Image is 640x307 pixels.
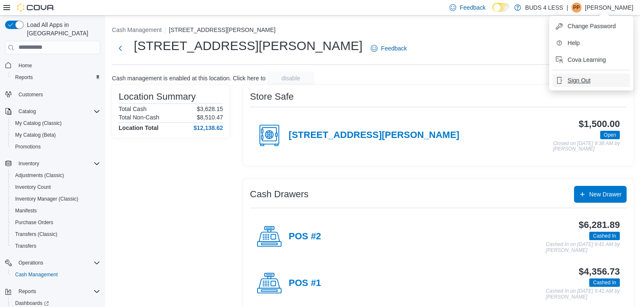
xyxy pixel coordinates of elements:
h3: $4,356.73 [579,267,620,277]
button: Promotions [8,141,104,153]
button: Operations [15,258,47,268]
span: Reports [15,74,33,81]
span: Dashboards [15,300,49,307]
button: Catalog [2,106,104,117]
a: Home [15,61,35,71]
a: My Catalog (Classic) [12,118,65,128]
span: Inventory [19,160,39,167]
h3: $1,500.00 [579,119,620,129]
span: Promotions [12,142,100,152]
a: Cash Management [12,270,61,280]
span: Transfers (Classic) [15,231,57,238]
span: Open [604,131,616,139]
span: Catalog [19,108,36,115]
p: Closed on [DATE] 9:38 AM by [PERSON_NAME] [553,141,620,152]
h3: Cash Drawers [250,189,308,199]
button: Reports [2,286,104,297]
a: Inventory Count [12,182,54,192]
h6: Total Non-Cash [119,114,159,121]
span: Help [568,39,580,47]
button: My Catalog (Beta) [8,129,104,141]
button: Manifests [8,205,104,217]
p: Cashed In on [DATE] 9:41 AM by [PERSON_NAME] [546,288,620,300]
h4: Location Total [119,124,159,131]
a: Inventory Manager (Classic) [12,194,82,204]
span: Purchase Orders [15,219,53,226]
span: Home [19,62,32,69]
span: My Catalog (Beta) [12,130,100,140]
button: New Drawer [574,186,627,203]
span: Cash Management [12,270,100,280]
button: Customers [2,88,104,101]
a: Transfers [12,241,40,251]
button: My Catalog (Classic) [8,117,104,129]
span: New Drawer [589,190,621,198]
span: Cashed In [589,232,620,240]
button: Inventory [2,158,104,169]
a: Adjustments (Classic) [12,170,67,180]
span: Customers [19,91,43,98]
h3: Location Summary [119,92,196,102]
p: [PERSON_NAME] [585,3,633,13]
button: Next [112,40,129,57]
a: Manifests [12,206,40,216]
span: Transfers (Classic) [12,229,100,239]
button: [STREET_ADDRESS][PERSON_NAME] [169,26,276,33]
span: Home [15,60,100,71]
span: Transfers [12,241,100,251]
img: Cova [17,3,55,12]
p: $8,510.47 [197,114,223,121]
h1: [STREET_ADDRESS][PERSON_NAME] [134,37,362,54]
span: Manifests [15,207,37,214]
button: Change Password [552,19,630,33]
span: Cashed In [589,278,620,287]
span: Manifests [12,206,100,216]
button: Catalog [15,106,39,116]
h6: Total Cash [119,106,146,112]
button: Reports [8,71,104,83]
nav: An example of EuiBreadcrumbs [112,26,633,36]
span: Inventory [15,159,100,169]
span: Purchase Orders [12,217,100,228]
span: Feedback [381,44,406,53]
a: Transfers (Classic) [12,229,61,239]
span: My Catalog (Classic) [15,120,62,127]
p: BUDS 4 LESS [525,3,563,13]
span: My Catalog (Classic) [12,118,100,128]
h4: POS #2 [289,231,321,242]
span: Cashed In [593,232,616,240]
button: Help [552,36,630,50]
button: Transfers (Classic) [8,228,104,240]
span: PP [573,3,580,13]
span: Inventory Manager (Classic) [12,194,100,204]
span: Inventory Count [12,182,100,192]
button: Inventory Manager (Classic) [8,193,104,205]
button: Reports [15,286,40,296]
button: Transfers [8,240,104,252]
a: Customers [15,90,46,100]
button: Adjustments (Classic) [8,169,104,181]
p: $3,628.15 [197,106,223,112]
p: | [566,3,568,13]
button: Cash Management [8,269,104,281]
button: Inventory Count [8,181,104,193]
span: disable [281,74,300,82]
span: Cashed In [593,279,616,286]
h4: [STREET_ADDRESS][PERSON_NAME] [289,130,459,141]
p: Cash management is enabled at this location. Click here to [112,75,266,82]
span: Open [600,131,620,139]
span: Operations [15,258,100,268]
h3: Store Safe [250,92,294,102]
a: My Catalog (Beta) [12,130,59,140]
span: Load All Apps in [GEOGRAPHIC_DATA] [24,21,100,37]
span: Adjustments (Classic) [15,172,64,179]
button: Home [2,59,104,71]
h3: $6,281.89 [579,220,620,230]
button: Cova Learning [552,53,630,66]
span: Change Password [568,22,616,30]
span: Operations [19,259,43,266]
span: Transfers [15,243,36,249]
span: Sign Out [568,76,590,85]
span: Promotions [15,143,41,150]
